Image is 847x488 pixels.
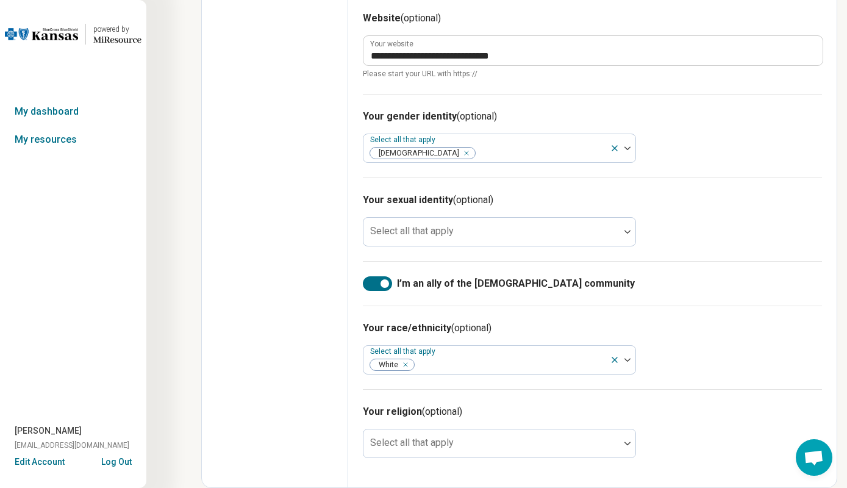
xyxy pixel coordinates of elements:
button: Log Out [101,456,132,465]
span: I’m an ally of the [DEMOGRAPHIC_DATA] community [397,276,635,291]
img: Blue Cross Blue Shield Kansas [5,20,78,49]
span: [EMAIL_ADDRESS][DOMAIN_NAME] [15,440,129,451]
span: [PERSON_NAME] [15,425,82,437]
div: powered by [93,24,141,35]
a: Blue Cross Blue Shield Kansaspowered by [5,20,141,49]
span: White [370,359,402,371]
h3: Your gender identity [363,109,822,124]
h3: Your religion [363,404,822,419]
span: (optional) [401,12,441,24]
button: Edit Account [15,456,65,468]
span: [DEMOGRAPHIC_DATA] [370,148,463,159]
h3: Website [363,11,822,26]
span: (optional) [422,406,462,417]
span: (optional) [453,194,493,206]
label: Select all that apply [370,437,454,448]
div: Open chat [796,439,832,476]
label: Select all that apply [370,135,438,144]
label: Select all that apply [370,225,454,237]
h3: Your race/ethnicity [363,321,822,335]
span: Please start your URL with https:// [363,68,822,79]
span: (optional) [457,110,497,122]
label: Select all that apply [370,347,438,356]
span: (optional) [451,322,491,334]
h3: Your sexual identity [363,193,822,207]
label: Your website [370,40,413,48]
